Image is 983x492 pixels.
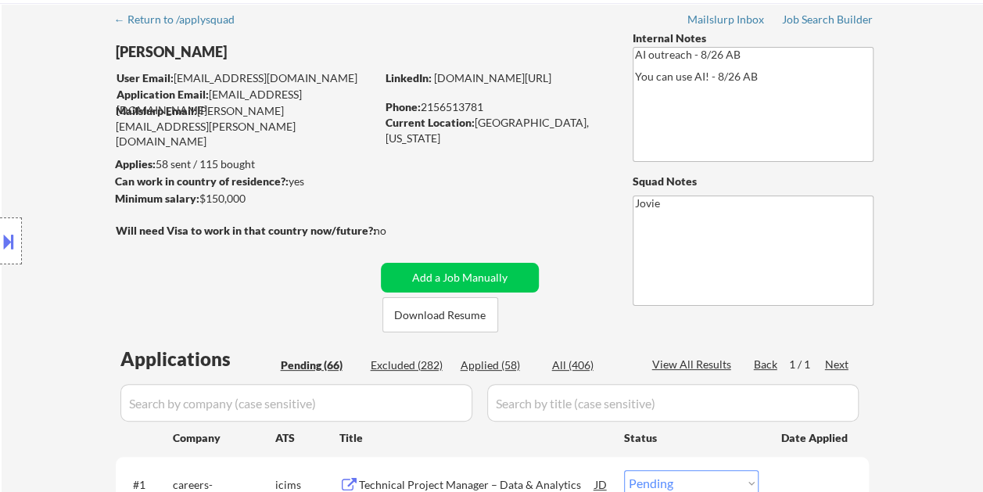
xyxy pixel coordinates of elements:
input: Search by company (case sensitive) [120,384,472,422]
div: All (406) [552,357,630,373]
div: Back [754,357,779,372]
div: Internal Notes [633,31,874,46]
input: Search by title (case sensitive) [487,384,859,422]
div: Date Applied [781,430,850,446]
div: View All Results [652,357,736,372]
a: Job Search Builder [782,13,874,29]
button: Download Resume [382,297,498,332]
div: Excluded (282) [371,357,449,373]
div: Squad Notes [633,174,874,189]
a: Mailslurp Inbox [687,13,766,29]
div: 2156513781 [386,99,607,115]
strong: User Email: [117,71,174,84]
div: Status [624,423,759,451]
div: no [374,223,418,239]
div: Next [825,357,850,372]
strong: Application Email: [117,88,209,101]
div: Pending (66) [281,357,359,373]
strong: Phone: [386,100,421,113]
div: Company [173,430,275,446]
div: Mailslurp Inbox [687,14,766,25]
div: [EMAIL_ADDRESS][DOMAIN_NAME] [117,87,375,117]
a: ← Return to /applysquad [114,13,249,29]
strong: LinkedIn: [386,71,432,84]
div: [PERSON_NAME] [116,42,437,62]
div: [GEOGRAPHIC_DATA], [US_STATE] [386,115,607,145]
div: Applied (58) [461,357,539,373]
a: [DOMAIN_NAME][URL] [434,71,551,84]
div: 1 / 1 [789,357,825,372]
div: [EMAIL_ADDRESS][DOMAIN_NAME] [117,70,375,86]
strong: Current Location: [386,116,475,129]
div: ATS [275,430,339,446]
button: Add a Job Manually [381,263,539,293]
div: Title [339,430,609,446]
div: Job Search Builder [782,14,874,25]
div: ← Return to /applysquad [114,14,249,25]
